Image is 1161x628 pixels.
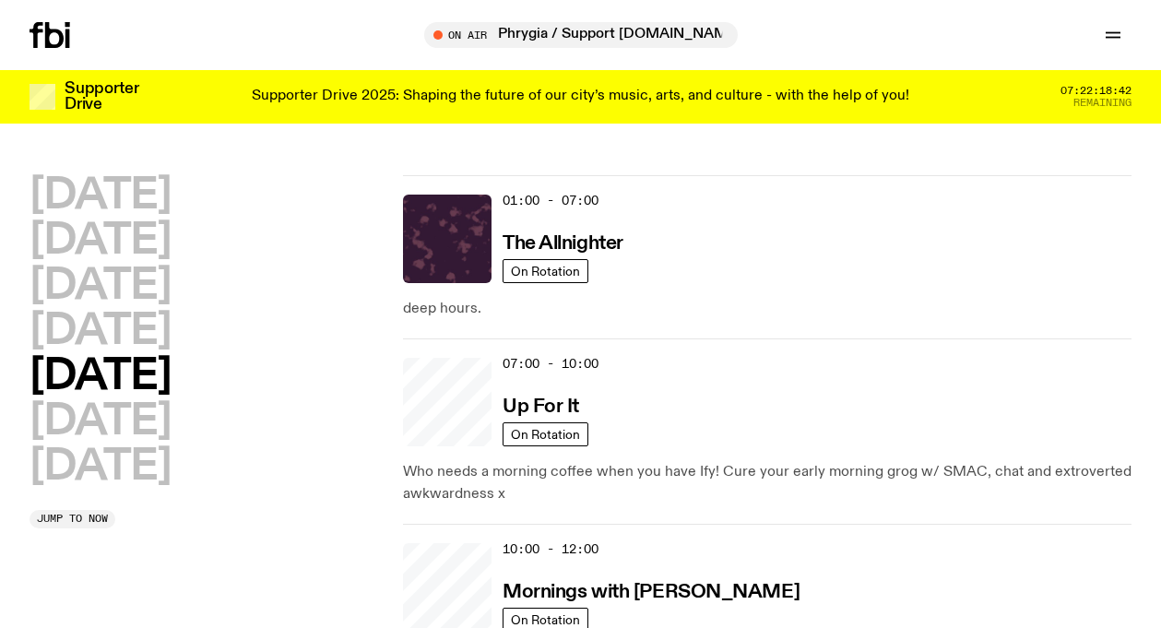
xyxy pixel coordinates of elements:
h3: Supporter Drive [65,81,138,113]
span: Jump to now [37,514,108,524]
span: 07:00 - 10:00 [503,355,598,373]
a: On Rotation [503,422,588,446]
a: The Allnighter [503,231,623,254]
span: On Rotation [511,612,580,626]
p: deep hours. [403,298,1131,320]
button: [DATE] [30,220,171,262]
button: [DATE] [30,401,171,443]
span: Remaining [1073,98,1131,108]
span: On Rotation [511,427,580,441]
h3: Up For It [503,397,579,417]
span: On Rotation [511,264,580,278]
a: Up For It [503,394,579,417]
button: [DATE] [30,356,171,397]
p: Who needs a morning coffee when you have Ify! Cure your early morning grog w/ SMAC, chat and extr... [403,461,1131,505]
a: Ify - a Brown Skin girl with black braided twists, looking up to the side with her tongue stickin... [403,358,492,446]
span: 01:00 - 07:00 [503,192,598,209]
button: Jump to now [30,510,115,528]
button: [DATE] [30,266,171,307]
a: On Rotation [503,259,588,283]
h3: The Allnighter [503,234,623,254]
button: [DATE] [30,446,171,488]
button: [DATE] [30,175,171,217]
p: Supporter Drive 2025: Shaping the future of our city’s music, arts, and culture - with the help o... [252,89,909,105]
a: Mornings with [PERSON_NAME] [503,579,800,602]
h3: Mornings with [PERSON_NAME] [503,583,800,602]
button: [DATE] [30,311,171,352]
span: 07:22:18:42 [1060,86,1131,96]
span: 10:00 - 12:00 [503,540,598,558]
button: On AirPhrygia / Support [DOMAIN_NAME] - 100% [GEOGRAPHIC_DATA] fusion [424,22,738,48]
